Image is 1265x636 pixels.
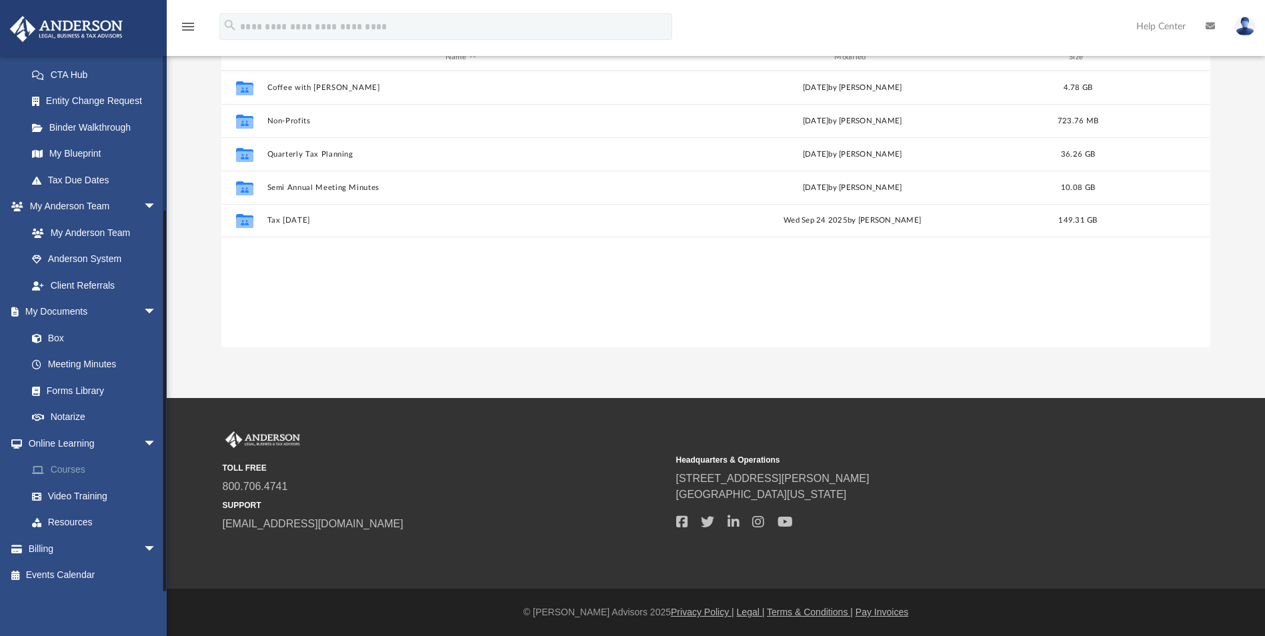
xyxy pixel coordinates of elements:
div: © [PERSON_NAME] Advisors 2025 [167,605,1265,619]
a: My Documentsarrow_drop_down [9,299,170,325]
a: Resources [19,509,177,536]
div: id [1111,51,1204,63]
button: Semi Annual Meeting Minutes [267,183,654,192]
div: [DATE] by [PERSON_NAME] [660,82,1046,94]
span: arrow_drop_down [143,193,170,221]
a: Pay Invoices [856,607,908,617]
button: Tax [DATE] [267,217,654,225]
small: TOLL FREE [223,462,667,474]
a: Anderson System [19,246,170,273]
div: [DATE] by [PERSON_NAME] [660,149,1046,161]
a: 800.706.4741 [223,481,288,492]
span: 10.08 GB [1061,184,1095,191]
a: Client Referrals [19,272,170,299]
div: grid [221,71,1210,347]
i: search [223,18,237,33]
a: Legal | [737,607,765,617]
a: [STREET_ADDRESS][PERSON_NAME] [676,473,870,484]
span: arrow_drop_down [143,535,170,563]
span: 36.26 GB [1061,151,1095,158]
a: Online Learningarrow_drop_down [9,430,177,457]
span: arrow_drop_down [143,299,170,326]
div: [DATE] by [PERSON_NAME] [660,115,1046,127]
a: My Anderson Team [19,219,163,246]
a: My Blueprint [19,141,170,167]
a: Box [19,325,163,351]
span: 149.31 GB [1059,217,1098,225]
div: Name [267,51,654,63]
img: Anderson Advisors Platinum Portal [223,431,303,449]
a: CTA Hub [19,61,177,88]
span: 4.78 GB [1064,84,1093,91]
button: Coffee with [PERSON_NAME] [267,83,654,92]
a: Forms Library [19,377,163,404]
a: Billingarrow_drop_down [9,535,177,562]
button: Quarterly Tax Planning [267,150,654,159]
img: Anderson Advisors Platinum Portal [6,16,127,42]
div: Size [1052,51,1105,63]
span: arrow_drop_down [143,430,170,457]
a: Entity Change Request [19,88,177,115]
i: menu [180,19,196,35]
div: Wed Sep 24 2025 by [PERSON_NAME] [660,215,1046,227]
div: Modified [659,51,1046,63]
a: Video Training [19,483,170,509]
a: My Anderson Teamarrow_drop_down [9,193,170,220]
small: SUPPORT [223,499,667,511]
a: Meeting Minutes [19,351,170,378]
a: [GEOGRAPHIC_DATA][US_STATE] [676,489,847,500]
a: Binder Walkthrough [19,114,177,141]
div: id [227,51,261,63]
a: Events Calendar [9,562,177,589]
div: [DATE] by [PERSON_NAME] [660,182,1046,194]
a: Notarize [19,404,170,431]
button: Non-Profits [267,117,654,125]
img: User Pic [1235,17,1255,36]
a: Tax Due Dates [19,167,177,193]
a: Terms & Conditions | [767,607,853,617]
span: 723.76 MB [1058,117,1098,125]
a: Privacy Policy | [671,607,734,617]
a: menu [180,25,196,35]
a: Courses [19,457,177,483]
small: Headquarters & Operations [676,454,1120,466]
a: [EMAIL_ADDRESS][DOMAIN_NAME] [223,518,403,529]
